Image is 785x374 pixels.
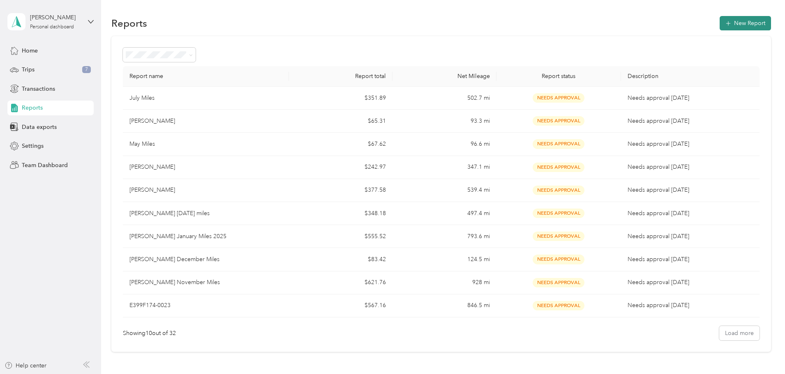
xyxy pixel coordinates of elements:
[289,271,392,294] td: $621.76
[30,13,81,22] div: [PERSON_NAME]
[5,361,46,370] button: Help center
[129,278,220,287] p: [PERSON_NAME] November Miles
[392,202,496,225] td: 497.4 mi
[82,66,91,73] span: 7
[533,301,584,310] span: Needs Approval
[628,209,753,218] p: Needs approval [DATE]
[289,202,392,225] td: $348.18
[129,163,175,172] p: [PERSON_NAME]
[392,87,496,110] td: 502.7 mi
[533,93,584,103] span: Needs Approval
[621,66,760,87] th: Description
[392,294,496,317] td: 846.5 mi
[129,117,175,126] p: [PERSON_NAME]
[392,271,496,294] td: 928 mi
[22,161,68,170] span: Team Dashboard
[30,25,74,30] div: Personal dashboard
[22,65,35,74] span: Trips
[720,16,771,30] button: New Report
[392,110,496,133] td: 93.3 mi
[129,301,171,310] p: E399F174-0023
[129,232,226,241] p: [PERSON_NAME] January Miles 2025
[533,186,584,195] span: Needs Approval
[533,209,584,218] span: Needs Approval
[628,232,753,241] p: Needs approval [DATE]
[628,94,753,103] p: Needs approval [DATE]
[289,179,392,202] td: $377.58
[392,66,496,87] th: Net Mileage
[123,66,289,87] th: Report name
[289,156,392,179] td: $242.97
[533,278,584,287] span: Needs Approval
[392,248,496,271] td: 124.5 mi
[503,73,614,80] div: Report status
[392,179,496,202] td: 539.4 mi
[628,278,753,287] p: Needs approval [DATE]
[129,94,155,103] p: July Miles
[392,133,496,156] td: 96.6 mi
[289,87,392,110] td: $351.89
[533,139,584,149] span: Needs Approval
[129,255,219,264] p: [PERSON_NAME] December Miles
[628,186,753,195] p: Needs approval [DATE]
[289,294,392,317] td: $567.16
[628,255,753,264] p: Needs approval [DATE]
[289,225,392,248] td: $555.52
[628,117,753,126] p: Needs approval [DATE]
[533,232,584,241] span: Needs Approval
[129,186,175,195] p: [PERSON_NAME]
[22,142,44,150] span: Settings
[289,66,392,87] th: Report total
[111,19,147,28] h1: Reports
[739,328,785,374] iframe: Everlance-gr Chat Button Frame
[628,301,753,310] p: Needs approval [DATE]
[628,163,753,172] p: Needs approval [DATE]
[22,85,55,93] span: Transactions
[123,329,176,337] div: Showing 10 out of 32
[289,248,392,271] td: $83.42
[628,140,753,149] p: Needs approval [DATE]
[289,110,392,133] td: $65.31
[533,116,584,126] span: Needs Approval
[22,103,43,112] span: Reports
[719,326,760,340] button: Load more
[392,156,496,179] td: 347.1 mi
[129,140,155,149] p: May Miles
[22,46,38,55] span: Home
[533,163,584,172] span: Needs Approval
[129,209,210,218] p: [PERSON_NAME] [DATE] miles
[533,255,584,264] span: Needs Approval
[289,133,392,156] td: $67.62
[22,123,57,131] span: Data exports
[392,225,496,248] td: 793.6 mi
